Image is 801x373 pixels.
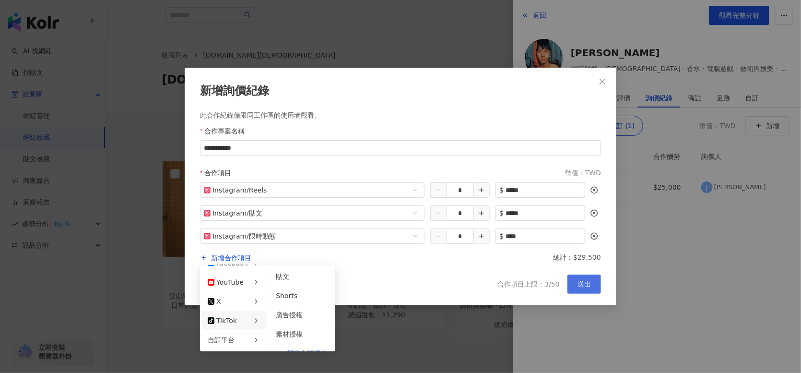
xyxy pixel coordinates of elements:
div: 此合作紀錄僅限同工作區的使用者觀看。 [200,111,601,120]
span: close [599,78,606,85]
span: 貼文 [249,209,262,217]
span: / [204,183,421,197]
div: YouTube [208,277,244,288]
label: 合作專案名稱 [200,126,252,136]
div: 合作項目上限：3/50 [498,278,560,290]
span: 限時動態 [249,232,276,240]
button: 新增合作項目 [200,252,252,263]
span: / [204,229,421,243]
button: Close [593,72,612,91]
span: 新增自訂欄位 [287,350,327,357]
div: 自訂平台 [208,335,235,345]
div: 幣值：TWD [565,167,601,179]
div: X [208,296,221,307]
span: 素材授權 [276,330,303,338]
button: 新增自訂欄位 [276,348,328,359]
span: Reels [249,186,267,194]
span: Shorts [276,292,297,300]
div: 合作項目 [204,167,601,179]
span: / [204,206,421,220]
span: 貼文 [276,273,289,280]
span: 新增合作項目 [211,252,251,264]
div: 總計：$29,500 [553,252,601,263]
input: 收藏名稱 合作專案名稱 [200,140,601,156]
span: 廣告授權 [276,311,303,319]
div: Instagram [204,183,247,197]
button: 送出 [567,275,601,294]
span: 送出 [577,280,591,288]
div: 新增詢價紀錄 [200,83,601,99]
div: TikTok [208,315,237,326]
div: Instagram [204,206,247,220]
div: Instagram [204,229,247,243]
